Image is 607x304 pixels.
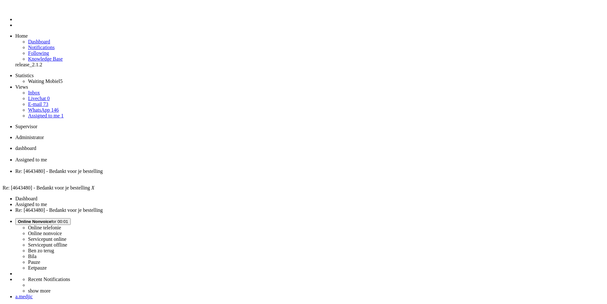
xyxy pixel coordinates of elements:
[28,45,55,50] a: Notifications menu item
[28,96,46,101] span: Livechat
[3,185,90,190] span: Re: [4643480] - Bedankt voor je bestelling
[15,5,26,11] a: Omnidesk
[3,33,604,68] ul: dashboard menu items
[28,277,604,282] li: Recent Notifications
[28,236,66,242] label: Servicepunt online
[28,78,62,84] a: Waiting Mobiel
[15,218,71,225] button: Online Nonvoicefor 00:01
[15,157,604,168] li: View
[28,107,59,113] a: WhatsApp 146
[60,78,62,84] span: 5
[3,3,93,28] body: Rich Text Area. Press ALT-0 for help.
[28,265,47,271] label: Eetpauze
[28,113,64,118] a: Assigned to me 1
[15,73,604,78] li: Statistics
[15,207,604,213] li: Re: [4643480] - Bedankt voor je bestelling
[28,231,62,236] label: Online nonvoice
[15,62,42,67] span: release_2.1.2
[18,219,51,224] span: Online Nonvoice
[15,124,604,130] li: Supervisor
[15,135,604,140] li: Administrator
[15,151,604,157] div: Close tab
[15,174,604,180] div: Close tab
[15,33,604,39] li: Home menu item
[28,242,67,248] label: Servicepunt offline
[15,163,604,168] div: Close tab
[28,50,49,56] a: Following
[28,39,50,44] span: Dashboard
[28,101,48,107] a: E-mail 73
[28,56,63,62] span: Knowledge Base
[28,107,50,113] span: WhatsApp
[28,248,54,253] label: Ben zo terug
[28,288,51,293] a: show more
[28,259,40,265] label: Pauze
[15,157,47,162] span: Assigned to me
[28,225,61,230] label: Online telefonie
[15,294,604,300] a: a.medjic
[51,107,59,113] span: 146
[15,196,604,202] li: Dashboard
[15,218,604,271] li: Online Nonvoicefor 00:01 Online telefonieOnline nonvoiceServicepunt onlineServicepunt offlineBen ...
[47,96,50,101] span: 0
[15,202,604,207] li: Assigned to me
[15,168,604,180] li: 4575
[28,39,50,44] a: Dashboard menu item
[61,113,64,118] span: 1
[28,56,63,62] a: Knowledge base
[15,17,604,22] li: Dashboard menu
[43,101,48,107] span: 73
[15,22,604,28] li: Tickets menu
[28,113,60,118] span: Assigned to me
[15,84,604,90] li: Views
[15,168,103,174] span: Re: [4643480] - Bedankt voor je bestelling
[91,185,95,190] i: X
[28,45,55,50] span: Notifications
[3,5,604,28] ul: Menu
[28,96,50,101] a: Livechat 0
[15,145,36,151] span: dashboard
[28,90,40,95] a: Inbox
[28,254,37,259] label: Bila
[15,145,604,157] li: Dashboard
[18,219,68,224] span: for 00:01
[28,101,42,107] span: E-mail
